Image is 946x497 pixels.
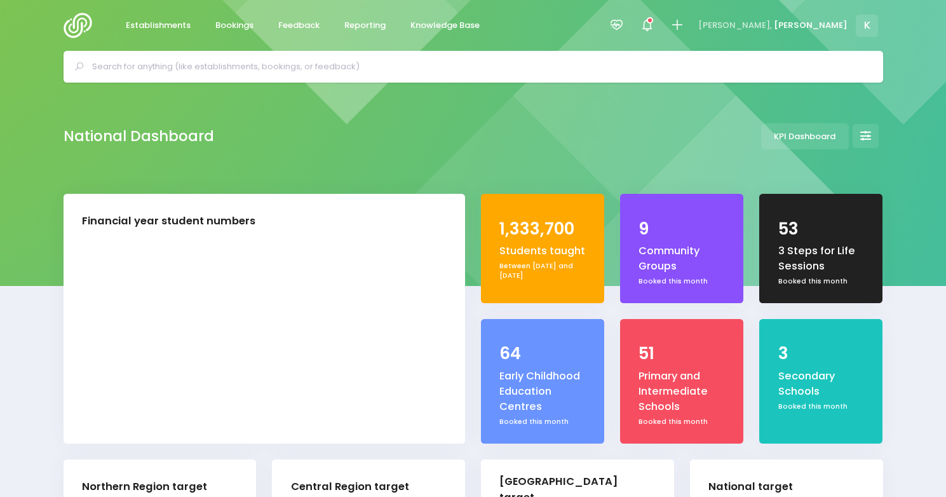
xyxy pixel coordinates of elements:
input: Search for anything (like establishments, bookings, or feedback) [92,57,865,76]
div: Students taught [499,243,586,259]
div: 9 [639,217,725,242]
div: 51 [639,341,725,366]
div: Booked this month [778,402,865,412]
span: Reporting [344,19,386,32]
span: [PERSON_NAME] [774,19,848,32]
div: National target [708,479,793,495]
a: Bookings [205,13,264,38]
div: Primary and Intermediate Schools [639,369,725,415]
div: Community Groups [639,243,725,275]
h2: National Dashboard [64,128,214,145]
div: Booked this month [639,276,725,287]
div: 53 [778,217,865,242]
a: KPI Dashboard [761,123,849,149]
span: [PERSON_NAME], [698,19,772,32]
span: Establishments [126,19,191,32]
span: Feedback [278,19,320,32]
a: Reporting [334,13,396,38]
div: Between [DATE] and [DATE] [499,261,586,281]
span: Knowledge Base [410,19,480,32]
span: Bookings [215,19,253,32]
a: Knowledge Base [400,13,490,38]
div: 3 Steps for Life Sessions [778,243,865,275]
div: Early Childhood Education Centres [499,369,586,415]
div: Northern Region target [82,479,207,495]
div: Booked this month [499,417,586,427]
div: Financial year student numbers [82,214,255,229]
div: Secondary Schools [778,369,865,400]
img: Logo [64,13,100,38]
div: 1,333,700 [499,217,586,242]
div: Central Region target [291,479,409,495]
a: Feedback [268,13,330,38]
span: K [856,15,878,37]
div: 64 [499,341,586,366]
div: 3 [778,341,865,366]
div: Booked this month [778,276,865,287]
div: Booked this month [639,417,725,427]
a: Establishments [116,13,201,38]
